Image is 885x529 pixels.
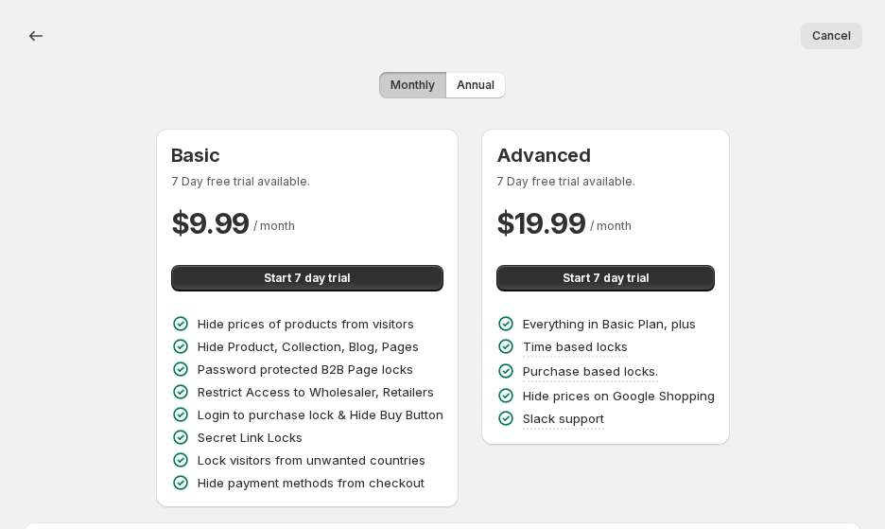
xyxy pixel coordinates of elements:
[523,409,604,428] p: Slack support
[171,174,443,189] p: 7 Day free trial available.
[198,314,414,333] p: Hide prices of products from visitors
[812,28,851,44] span: Cancel
[523,361,658,380] p: Purchase based locks.
[198,450,425,469] p: Lock visitors from unwanted countries
[496,174,715,189] p: 7 Day free trial available.
[496,265,715,291] button: Start 7 day trial
[198,382,434,401] p: Restrict Access to Wholesaler, Retailers
[171,144,443,167] h3: Basic
[496,144,715,167] h3: Advanced
[23,23,49,49] button: Back
[590,219,632,233] span: / month
[390,78,435,93] span: Monthly
[496,204,586,242] h2: $ 19.99
[198,428,303,447] p: Secret Link Locks
[198,360,413,379] p: Password protected B2B Page locks
[171,204,251,242] h2: $ 9.99
[198,405,443,424] p: Login to purchase lock & Hide Buy Button
[264,271,350,286] span: Start 7 day trial
[198,337,419,356] p: Hide Product, Collection, Blog, Pages
[457,78,495,93] span: Annual
[523,386,715,405] p: Hide prices on Google Shopping
[445,72,506,98] button: Annual
[563,271,649,286] span: Start 7 day trial
[198,473,425,492] p: Hide payment methods from checkout
[801,23,862,49] button: Cancel
[171,265,443,291] button: Start 7 day trial
[523,337,628,356] p: Time based locks
[379,72,446,98] button: Monthly
[253,219,295,233] span: / month
[523,314,696,333] p: Everything in Basic Plan, plus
